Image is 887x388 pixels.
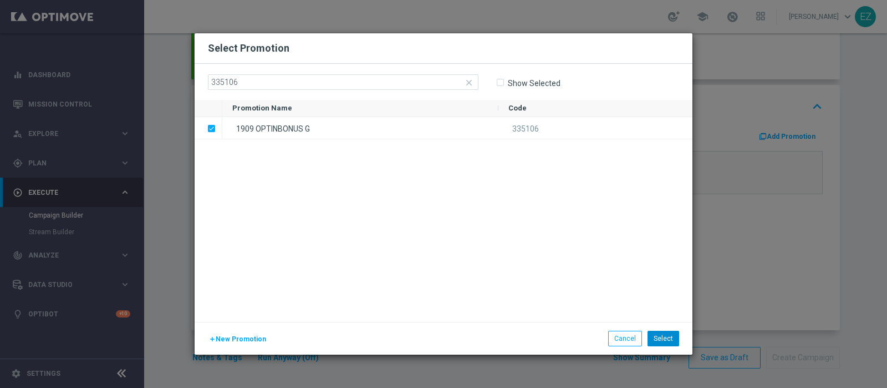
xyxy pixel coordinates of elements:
button: Cancel [608,331,642,346]
input: Search by Promotion name or Promo code [208,74,478,90]
span: Code [508,104,527,112]
span: Promotion Name [232,104,292,112]
div: Press SPACE to deselect this row. [222,117,692,139]
i: add [209,336,216,342]
button: New Promotion [208,333,267,345]
div: 1909 OPTINBONUS G [222,117,498,139]
h2: Select Promotion [208,42,289,55]
span: 335106 [512,124,539,133]
i: close [464,78,474,88]
label: Show Selected [507,78,560,88]
span: New Promotion [216,335,266,343]
div: Press SPACE to deselect this row. [195,117,222,139]
button: Select [648,331,679,346]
